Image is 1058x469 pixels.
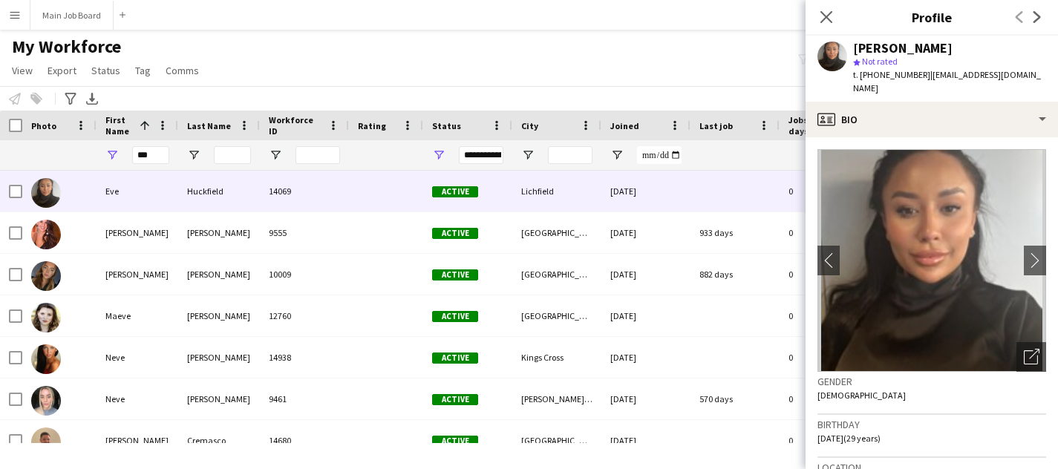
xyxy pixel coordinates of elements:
div: [PERSON_NAME] [178,378,260,419]
button: Open Filter Menu [269,148,282,162]
div: 0 [780,254,876,295]
input: Joined Filter Input [637,146,682,164]
span: My Workforce [12,36,121,58]
div: 933 days [690,212,780,253]
div: [PERSON_NAME] [178,254,260,295]
a: Status [85,61,126,80]
a: Tag [129,61,157,80]
span: Status [91,64,120,77]
div: [GEOGRAPHIC_DATA] [512,295,601,336]
div: Neve [97,378,178,419]
a: View [6,61,39,80]
div: Bio [806,102,1058,137]
h3: Gender [817,375,1046,388]
div: [GEOGRAPHIC_DATA] [512,212,601,253]
div: [PERSON_NAME] [97,254,178,295]
div: 14069 [260,171,349,211]
img: Steven Cremasco [31,427,61,457]
div: 12760 [260,295,349,336]
div: 570 days [690,378,780,419]
div: 882 days [690,254,780,295]
span: Export [48,64,76,77]
span: [DEMOGRAPHIC_DATA] [817,390,906,401]
span: First Name [105,114,134,137]
div: Open photos pop-in [1016,342,1046,372]
span: Active [432,311,478,322]
div: 14938 [260,337,349,378]
div: 9461 [260,378,349,419]
img: Neve Hardy [31,386,61,416]
div: [GEOGRAPHIC_DATA] [512,254,601,295]
div: Eve [97,171,178,211]
div: [DATE] [601,378,690,419]
app-action-btn: Export XLSX [83,90,101,108]
div: Cremasco [178,420,260,461]
span: Joined [610,120,639,131]
span: Active [432,394,478,405]
div: [PERSON_NAME] [178,295,260,336]
span: Not rated [862,56,898,67]
button: Open Filter Menu [521,148,535,162]
div: Kings Cross [512,337,601,378]
span: Rating [358,120,386,131]
div: 0 [780,212,876,253]
div: 0 [780,171,876,211]
div: [PERSON_NAME] [178,337,260,378]
div: [DATE] [601,171,690,211]
span: Active [432,269,478,281]
span: Status [432,120,461,131]
div: [DATE] [601,337,690,378]
img: Eve-Lise Simoes [31,220,61,249]
div: [PERSON_NAME] [178,212,260,253]
span: Active [432,228,478,239]
div: 0 [780,420,876,461]
span: Workforce ID [269,114,322,137]
span: Last job [699,120,733,131]
div: [PERSON_NAME]-on-[PERSON_NAME] [512,378,601,419]
button: Open Filter Menu [187,148,200,162]
span: View [12,64,33,77]
div: 0 [780,295,876,336]
a: Export [42,61,82,80]
img: Genevieve Parsons [31,261,61,291]
span: Photo [31,120,56,131]
img: Neve Ferguson [31,344,61,374]
span: t. [PHONE_NUMBER] [853,69,930,80]
div: 9555 [260,212,349,253]
input: Workforce ID Filter Input [295,146,340,164]
span: City [521,120,538,131]
span: Active [432,352,478,364]
div: 0 [780,378,876,419]
img: Eve Huckfield [31,178,61,208]
div: [DATE] [601,420,690,461]
input: Last Name Filter Input [214,146,251,164]
span: Jobs (last 90 days) [788,114,849,137]
span: Active [432,436,478,447]
div: [DATE] [601,254,690,295]
app-action-btn: Advanced filters [62,90,79,108]
button: Open Filter Menu [432,148,445,162]
div: 10009 [260,254,349,295]
div: Huckfield [178,171,260,211]
div: [DATE] [601,212,690,253]
input: First Name Filter Input [132,146,169,164]
span: Tag [135,64,151,77]
div: [DATE] [601,295,690,336]
input: City Filter Input [548,146,592,164]
button: Open Filter Menu [610,148,624,162]
span: Last Name [187,120,231,131]
a: Comms [160,61,205,80]
div: [PERSON_NAME] [97,420,178,461]
button: Open Filter Menu [105,148,119,162]
div: Neve [97,337,178,378]
h3: Profile [806,7,1058,27]
div: [PERSON_NAME] [853,42,953,55]
button: Main Job Board [30,1,114,30]
div: Lichfield [512,171,601,211]
span: Comms [166,64,199,77]
img: Crew avatar or photo [817,149,1046,372]
div: 14680 [260,420,349,461]
div: [PERSON_NAME] [97,212,178,253]
span: | [EMAIL_ADDRESS][DOMAIN_NAME] [853,69,1041,94]
div: Maeve [97,295,178,336]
